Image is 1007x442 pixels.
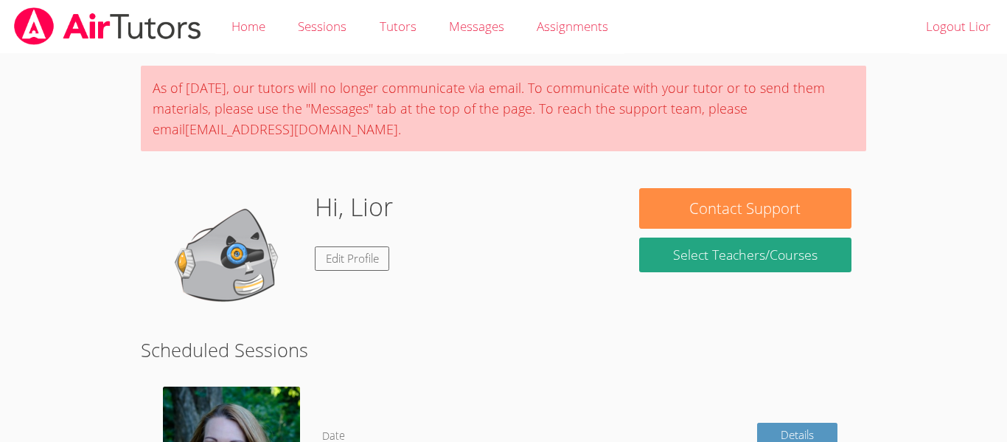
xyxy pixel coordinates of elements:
span: Messages [449,18,504,35]
button: Contact Support [639,188,851,229]
img: default.png [156,188,303,336]
h1: Hi, Lior [315,188,393,226]
a: Select Teachers/Courses [639,238,851,272]
a: Edit Profile [315,246,390,271]
img: airtutors_banner-c4298cdbf04f3fff15de1276eac7730deb9818008684d7c2e4769d2f7ddbe033.png [13,7,203,45]
div: As of [DATE], our tutors will no longer communicate via email. To communicate with your tutor or ... [141,66,866,151]
h2: Scheduled Sessions [141,336,866,364]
